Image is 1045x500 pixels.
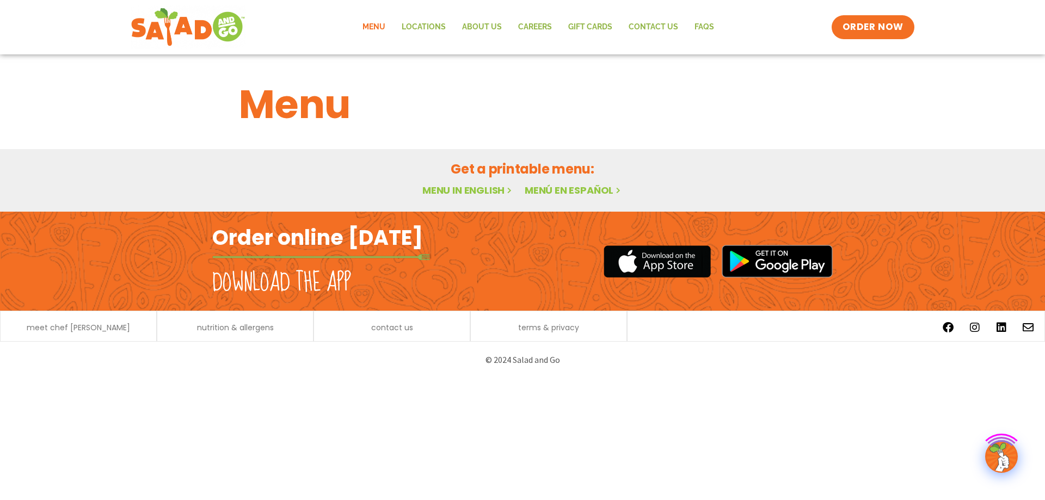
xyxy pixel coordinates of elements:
img: new-SAG-logo-768×292 [131,5,245,49]
a: Menú en español [525,183,623,197]
a: GIFT CARDS [560,15,620,40]
a: ORDER NOW [832,15,914,39]
a: terms & privacy [518,324,579,331]
a: Menu in English [422,183,514,197]
h2: Order online [DATE] [212,224,423,251]
img: fork [212,254,430,260]
a: Careers [510,15,560,40]
p: © 2024 Salad and Go [218,353,827,367]
a: Contact Us [620,15,686,40]
span: ORDER NOW [843,21,903,34]
a: Locations [394,15,454,40]
a: Menu [354,15,394,40]
a: contact us [371,324,413,331]
a: FAQs [686,15,722,40]
h2: Download the app [212,268,351,298]
h2: Get a printable menu: [239,159,806,178]
a: About Us [454,15,510,40]
nav: Menu [354,15,722,40]
a: meet chef [PERSON_NAME] [27,324,130,331]
a: nutrition & allergens [197,324,274,331]
h1: Menu [239,75,806,134]
img: google_play [722,245,833,277]
img: appstore [604,244,711,279]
